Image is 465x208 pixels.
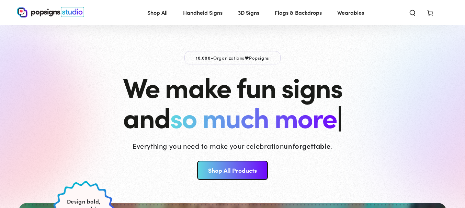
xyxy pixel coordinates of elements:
p: Everything you need to make your celebration . [133,141,332,150]
span: so much more [170,97,337,135]
summary: Search our site [404,5,421,20]
span: Flags & Backdrops [275,8,322,17]
span: Shop All [147,8,168,17]
span: Wearables [337,8,364,17]
span: 3D Signs [238,8,259,17]
span: 10,000+ [196,54,213,61]
span: | [337,97,342,136]
a: Flags & Backdrops [270,3,327,22]
a: Shop All [142,3,173,22]
span: Handheld Signs [183,8,223,17]
p: Organizations Popsigns [184,51,281,64]
strong: unforgettable [284,141,330,150]
a: 3D Signs [233,3,264,22]
a: Wearables [332,3,369,22]
h1: We make fun signs and [123,71,342,132]
a: Shop All Products [197,161,268,180]
a: Handheld Signs [178,3,228,22]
